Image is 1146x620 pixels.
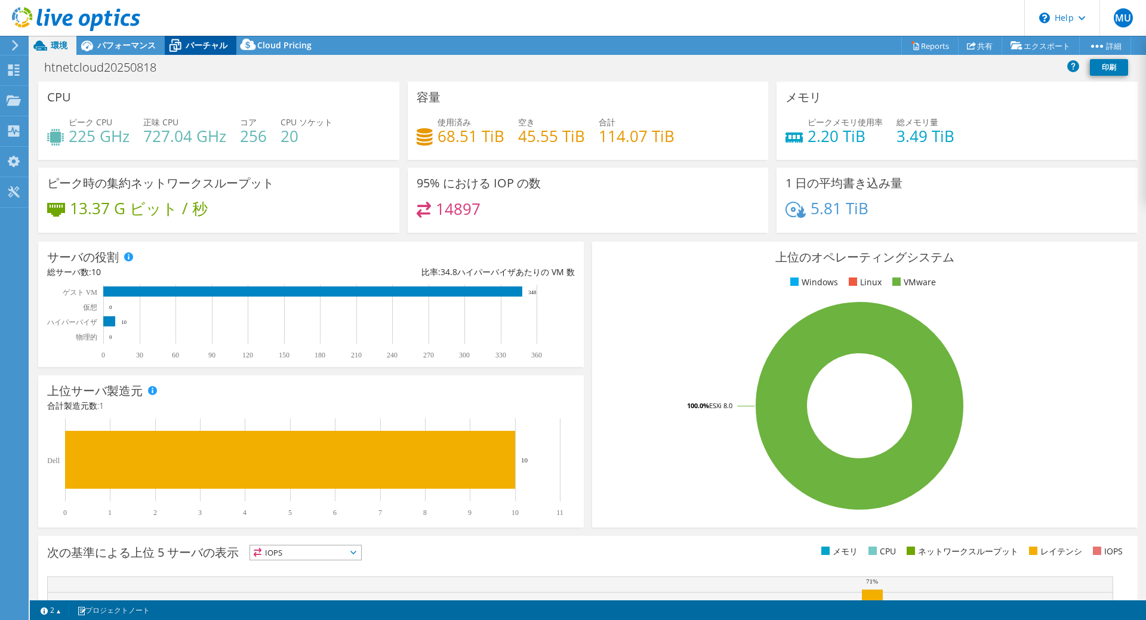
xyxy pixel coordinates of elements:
text: 9 [468,508,472,517]
a: 詳細 [1079,36,1131,55]
text: ゲスト VM [63,288,98,297]
span: ピーク CPU [69,116,112,128]
text: 10 [521,456,528,464]
li: メモリ [818,545,858,558]
h3: メモリ [785,91,821,104]
text: 150 [279,351,289,359]
text: 0 [109,334,112,340]
text: 360 [531,351,542,359]
span: 10 [91,266,101,277]
text: 210 [351,351,362,359]
h3: 1 日の平均書き込み量 [785,177,902,190]
h4: 2.20 TiB [808,129,883,143]
h3: 上位のオペレーティングシステム [601,251,1129,264]
h1: htnetcloud20250818 [39,61,175,74]
span: パフォーマンス [97,39,156,51]
h4: 合計製造元数: [47,399,575,412]
span: 1 [99,400,104,411]
tspan: 100.0% [687,401,709,410]
a: 共有 [958,36,1002,55]
text: 1 [108,508,112,517]
text: ハイパーバイザ [47,318,97,326]
text: 348 [528,289,537,295]
svg: \n [1039,13,1050,23]
span: MU [1114,8,1133,27]
text: 10 [512,508,519,517]
text: 180 [315,351,325,359]
span: 空き [518,116,535,128]
h4: 256 [240,129,267,143]
h4: 727.04 GHz [143,129,226,143]
text: 5 [288,508,292,517]
text: 仮想 [82,303,97,311]
text: 71% [866,578,878,585]
span: コア [240,116,257,128]
a: Reports [901,36,959,55]
span: 環境 [51,39,67,51]
span: 総メモリ量 [897,116,938,128]
text: 0 [101,351,105,359]
li: CPU [865,545,896,558]
text: 10 [121,319,127,325]
span: 合計 [599,116,615,128]
h4: 5.81 TiB [811,202,868,215]
span: 使用済み [438,116,471,128]
h4: 3.49 TiB [897,129,954,143]
li: Linux [846,276,882,289]
div: 総サーバ数: [47,266,311,279]
span: Cloud Pricing [257,39,312,51]
li: レイテンシ [1026,545,1082,558]
li: IOPS [1090,545,1123,558]
text: 3 [198,508,202,517]
tspan: ESXi 8.0 [709,401,732,410]
text: 11 [556,508,563,517]
h3: 95% における IOP の数 [417,177,541,190]
text: 0 [109,304,112,310]
h4: 14897 [436,202,480,215]
h4: 225 GHz [69,129,130,143]
text: 240 [387,351,398,359]
h4: 114.07 TiB [599,129,674,143]
div: 比率: ハイパーバイザあたりの VM 数 [311,266,575,279]
h3: 上位サーバ製造元 [47,384,143,397]
text: 120 [242,351,253,359]
h3: サーバの役割 [47,251,119,264]
text: Dell [47,456,60,465]
h4: 68.51 TiB [438,129,504,143]
span: CPU ソケット [281,116,332,128]
text: 7 [378,508,382,517]
text: 60 [172,351,179,359]
text: 270 [423,351,434,359]
text: 330 [495,351,506,359]
text: 0 [63,508,67,517]
a: 印刷 [1090,59,1128,76]
h3: CPU [47,91,71,104]
span: ピークメモリ使用率 [808,116,883,128]
text: 物理的 [76,333,97,341]
a: プロジェクトノート [69,603,158,618]
span: IOPS [250,545,361,560]
h4: 20 [281,129,332,143]
text: 6 [333,508,337,517]
text: 4 [243,508,247,517]
li: ネットワークスループット [904,545,1018,558]
text: 8 [423,508,427,517]
text: 300 [459,351,470,359]
li: Windows [787,276,838,289]
text: 30 [136,351,143,359]
a: エクスポート [1002,36,1080,55]
h3: ピーク時の集約ネットワークスループット [47,177,274,190]
h4: 13.37 G ビット / 秒 [70,202,208,215]
text: 90 [208,351,215,359]
span: 34.8 [440,266,457,277]
text: 2 [153,508,157,517]
li: VMware [889,276,936,289]
span: バーチャル [186,39,227,51]
a: 2 [32,603,69,618]
h4: 45.55 TiB [518,129,585,143]
h3: 容量 [417,91,440,104]
span: 正味 CPU [143,116,178,128]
